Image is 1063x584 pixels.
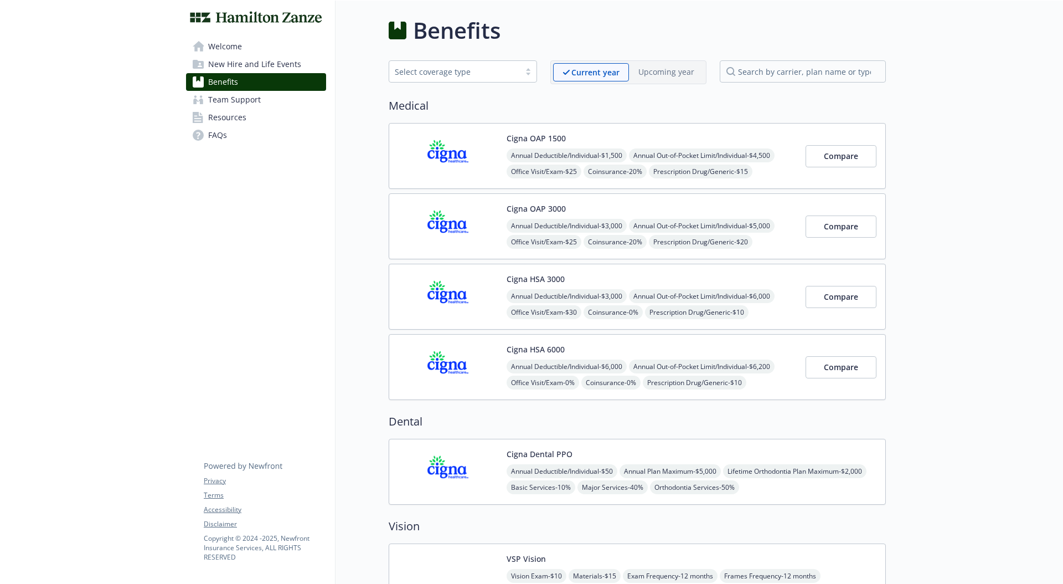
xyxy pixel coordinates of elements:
[507,344,565,355] button: Cigna HSA 6000
[507,165,581,178] span: Office Visit/Exam - $25
[806,356,876,378] button: Compare
[204,534,326,562] p: Copyright © 2024 - 2025 , Newfront Insurance Services, ALL RIGHTS RESERVED
[507,376,579,390] span: Office Visit/Exam - 0%
[389,413,886,430] h2: Dental
[620,464,721,478] span: Annual Plan Maximum - $5,000
[649,165,752,178] span: Prescription Drug/Generic - $15
[208,126,227,144] span: FAQs
[186,73,326,91] a: Benefits
[186,38,326,55] a: Welcome
[186,126,326,144] a: FAQs
[204,490,326,500] a: Terms
[186,91,326,109] a: Team Support
[507,305,581,319] span: Office Visit/Exam - $30
[208,91,261,109] span: Team Support
[208,55,301,73] span: New Hire and Life Events
[507,148,627,162] span: Annual Deductible/Individual - $1,500
[204,505,326,515] a: Accessibility
[204,476,326,486] a: Privacy
[507,464,617,478] span: Annual Deductible/Individual - $50
[720,60,886,83] input: search by carrier, plan name or type
[623,569,718,583] span: Exam Frequency - 12 months
[629,360,775,373] span: Annual Out-of-Pocket Limit/Individual - $6,200
[629,289,775,303] span: Annual Out-of-Pocket Limit/Individual - $6,000
[398,344,498,391] img: CIGNA carrier logo
[629,219,775,233] span: Annual Out-of-Pocket Limit/Individual - $5,000
[208,73,238,91] span: Benefits
[643,376,746,390] span: Prescription Drug/Generic - $10
[806,145,876,167] button: Compare
[577,480,648,494] span: Major Services - 40%
[584,165,647,178] span: Coinsurance - 20%
[824,291,858,302] span: Compare
[389,518,886,535] h2: Vision
[824,221,858,232] span: Compare
[389,98,886,114] h2: Medical
[186,55,326,73] a: New Hire and Life Events
[398,132,498,180] img: CIGNA carrier logo
[507,235,581,249] span: Office Visit/Exam - $25
[723,464,866,478] span: Lifetime Orthodontia Plan Maximum - $2,000
[649,235,752,249] span: Prescription Drug/Generic - $20
[413,14,500,47] h1: Benefits
[507,273,565,285] button: Cigna HSA 3000
[208,38,242,55] span: Welcome
[507,289,627,303] span: Annual Deductible/Individual - $3,000
[208,109,246,126] span: Resources
[720,569,821,583] span: Frames Frequency - 12 months
[629,63,704,81] span: Upcoming year
[507,360,627,373] span: Annual Deductible/Individual - $6,000
[398,203,498,250] img: CIGNA carrier logo
[638,66,694,78] p: Upcoming year
[824,362,858,372] span: Compare
[569,569,621,583] span: Materials - $15
[398,273,498,320] img: CIGNA carrier logo
[584,305,643,319] span: Coinsurance - 0%
[581,376,641,390] span: Coinsurance - 0%
[806,216,876,238] button: Compare
[204,519,326,529] a: Disclaimer
[507,553,546,565] button: VSP Vision
[507,203,566,214] button: Cigna OAP 3000
[507,132,566,144] button: Cigna OAP 1500
[824,151,858,161] span: Compare
[806,286,876,308] button: Compare
[571,66,620,78] p: Current year
[395,66,514,78] div: Select coverage type
[584,235,647,249] span: Coinsurance - 20%
[507,569,566,583] span: Vision Exam - $10
[186,109,326,126] a: Resources
[645,305,749,319] span: Prescription Drug/Generic - $10
[507,219,627,233] span: Annual Deductible/Individual - $3,000
[398,448,498,495] img: CIGNA carrier logo
[507,480,575,494] span: Basic Services - 10%
[650,480,739,494] span: Orthodontia Services - 50%
[507,448,572,460] button: Cigna Dental PPO
[629,148,775,162] span: Annual Out-of-Pocket Limit/Individual - $4,500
